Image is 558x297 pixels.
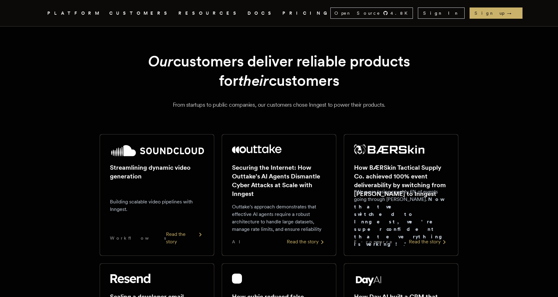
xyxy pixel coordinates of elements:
[354,144,424,154] img: BÆRSkin Tactical Supply Co.
[166,231,204,246] div: Read the story
[354,274,383,286] img: Day AI
[354,163,448,198] h2: How BÆRSkin Tactical Supply Co. achieved 100% event deliverability by switching from [PERSON_NAME...
[248,9,275,17] a: DOCS
[354,239,393,245] span: E-commerce
[55,100,503,109] p: From startups to public companies, our customers chose Inngest to power their products.
[110,235,166,241] span: Workflows
[100,134,214,256] a: SoundCloud logoStreamlining dynamic video generationBuilding scalable video pipelines with Innges...
[232,144,281,153] img: Outtake
[354,196,447,247] strong: Now that we switched to Inngest, we're super confident that everything is working!
[354,188,448,248] p: "We were losing roughly 6% of events going through [PERSON_NAME]. ."
[232,274,242,284] img: cubic
[109,9,171,17] a: CUSTOMERS
[287,238,326,246] div: Read the story
[334,10,381,16] span: Open Source
[409,238,448,246] div: Read the story
[148,52,173,70] em: Our
[418,7,465,19] a: Sign In
[238,71,269,90] em: their
[390,10,411,16] span: 4.8 K
[47,9,102,17] button: PLATFORM
[232,239,246,245] span: AI
[115,51,443,90] h1: customers deliver reliable products for customers
[507,10,518,16] span: →
[178,9,240,17] button: RESOURCES
[222,134,336,256] a: Outtake logoSecuring the Internet: How Outtake's AI Agents Dismantle Cyber Attacks at Scale with ...
[470,7,523,19] a: Sign up
[232,203,326,233] p: Outtake's approach demonstrates that effective AI agents require a robust architecture to handle ...
[110,198,204,213] p: Building scalable video pipelines with Inngest.
[110,144,204,157] img: SoundCloud
[232,163,326,198] h2: Securing the Internet: How Outtake's AI Agents Dismantle Cyber Attacks at Scale with Inngest
[110,274,150,284] img: Resend
[110,163,204,181] h2: Streamlining dynamic video generation
[282,9,330,17] a: PRICING
[344,134,458,256] a: BÆRSkin Tactical Supply Co. logoHow BÆRSkin Tactical Supply Co. achieved 100% event deliverabilit...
